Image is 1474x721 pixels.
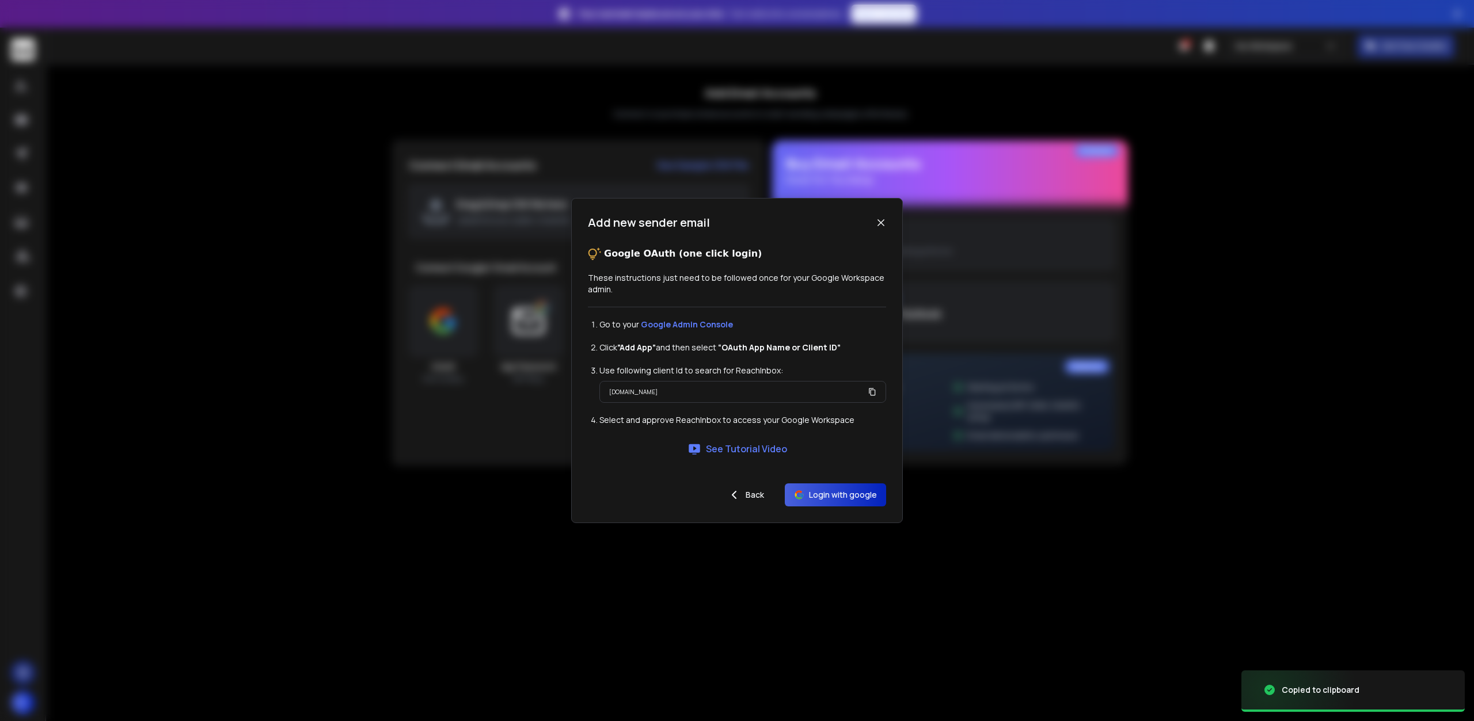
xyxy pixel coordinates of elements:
li: Go to your [599,319,886,330]
strong: “OAuth App Name or Client ID” [718,342,841,353]
button: Back [718,483,773,506]
li: Select and approve ReachInbox to access your Google Workspace [599,414,886,426]
p: These instructions just need to be followed once for your Google Workspace admin. [588,272,886,295]
a: Google Admin Console [641,319,733,330]
p: [DOMAIN_NAME] [609,386,658,398]
li: Click and then select [599,342,886,353]
h1: Add new sender email [588,215,710,231]
li: Use following client Id to search for ReachInbox: [599,365,886,376]
p: Google OAuth (one click login) [604,247,762,261]
a: See Tutorial Video [687,442,787,456]
div: Copied to clipboard [1282,684,1359,696]
strong: ”Add App” [617,342,656,353]
img: tips [588,247,602,261]
button: Login with google [785,483,886,506]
